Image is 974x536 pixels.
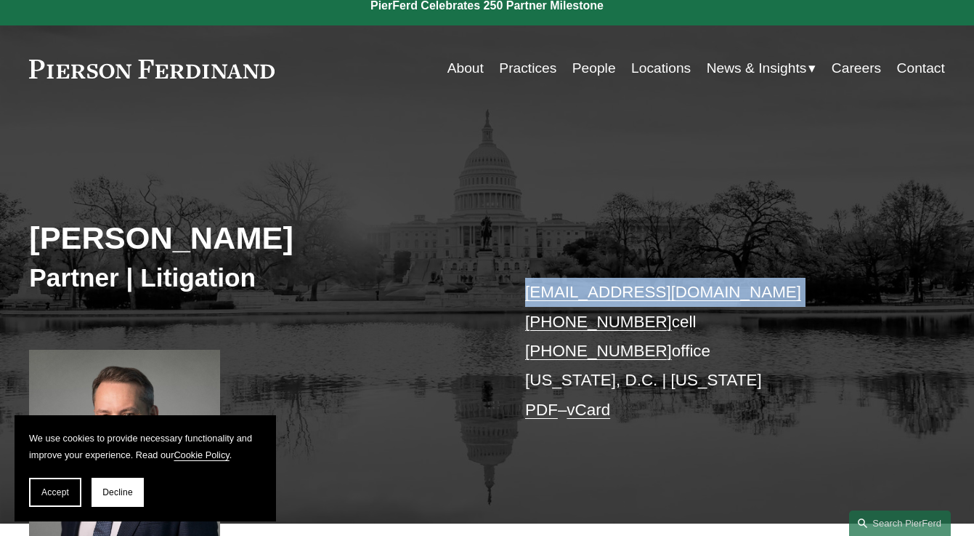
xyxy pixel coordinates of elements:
[15,415,276,521] section: Cookie banner
[525,283,801,301] a: [EMAIL_ADDRESS][DOMAIN_NAME]
[707,56,807,81] span: News & Insights
[92,478,144,507] button: Decline
[447,55,484,82] a: About
[29,262,487,294] h3: Partner | Litigation
[29,478,81,507] button: Accept
[525,401,558,419] a: PDF
[41,487,69,497] span: Accept
[29,219,487,257] h2: [PERSON_NAME]
[897,55,945,82] a: Contact
[525,278,906,425] p: cell office [US_STATE], D.C. | [US_STATE] –
[525,342,672,360] a: [PHONE_NUMBER]
[572,55,616,82] a: People
[499,55,556,82] a: Practices
[707,55,816,82] a: folder dropdown
[29,430,261,463] p: We use cookies to provide necessary functionality and improve your experience. Read our .
[174,449,229,460] a: Cookie Policy
[102,487,133,497] span: Decline
[832,55,881,82] a: Careers
[567,401,610,419] a: vCard
[525,313,672,331] a: [PHONE_NUMBER]
[849,511,951,536] a: Search this site
[631,55,691,82] a: Locations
